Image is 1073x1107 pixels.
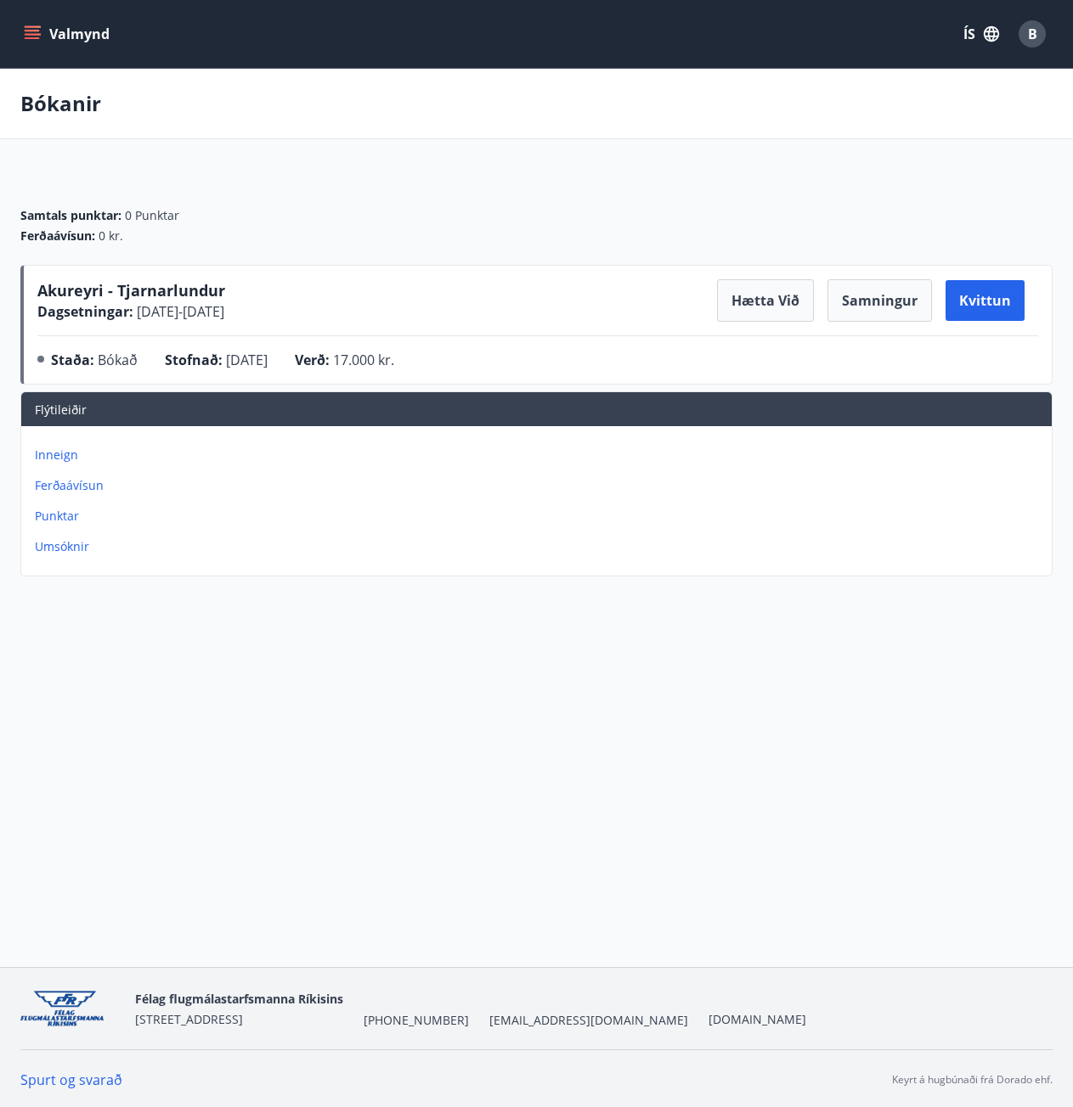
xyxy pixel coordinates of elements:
span: [DATE] - [DATE] [133,302,224,321]
p: Punktar [35,508,1045,525]
span: Samtals punktar : [20,207,121,224]
span: 0 kr. [99,228,123,244]
img: jpzx4QWYf4KKDRVudBx9Jb6iv5jAOT7IkiGygIXa.png [20,991,121,1027]
span: [PHONE_NUMBER] [364,1012,469,1029]
span: Flýtileiðir [35,402,87,418]
p: Bókanir [20,89,101,118]
p: Keyrt á hugbúnaði frá Dorado ehf. [892,1072,1053,1087]
span: Staða : [51,351,94,369]
p: Ferðaávísun [35,477,1045,494]
button: menu [20,19,116,49]
button: ÍS [954,19,1008,49]
span: Ferðaávísun : [20,228,95,244]
span: [DATE] [226,351,268,369]
button: B [1012,14,1053,54]
span: [EMAIL_ADDRESS][DOMAIN_NAME] [489,1012,688,1029]
a: [DOMAIN_NAME] [709,1011,806,1027]
a: Spurt og svarað [20,1070,122,1089]
button: Hætta við [717,279,814,322]
p: Umsóknir [35,538,1045,555]
span: Félag flugmálastarfsmanna Ríkisins [135,991,343,1007]
span: Akureyri - Tjarnarlundur [37,280,225,301]
span: Verð : [295,351,330,369]
span: Dagsetningar : [37,302,133,321]
span: B [1028,25,1037,43]
p: Inneign [35,447,1045,464]
span: 17.000 kr. [333,351,394,369]
span: 0 Punktar [125,207,179,224]
span: Stofnað : [165,351,223,369]
span: [STREET_ADDRESS] [135,1011,243,1027]
span: Bókað [98,351,138,369]
button: Samningur [827,279,932,322]
button: Kvittun [946,280,1025,321]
